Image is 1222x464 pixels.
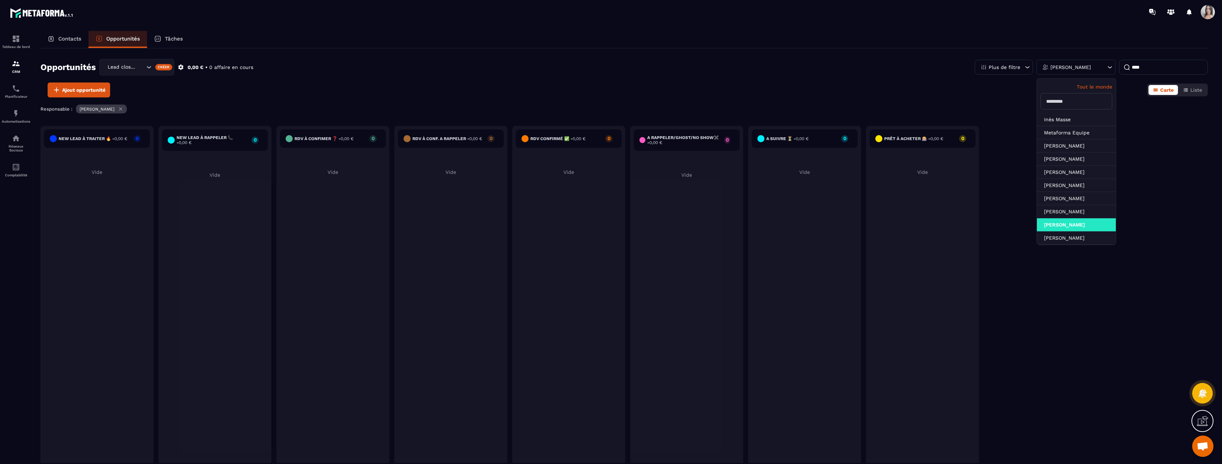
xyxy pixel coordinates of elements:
span: 0,00 € [796,136,809,141]
p: Vide [398,169,504,175]
li: [PERSON_NAME] [1037,153,1116,166]
li: [PERSON_NAME] [1037,205,1116,218]
p: 0 [134,136,141,141]
p: Vide [752,169,858,175]
p: 0 [487,136,494,141]
p: Vide [516,169,622,175]
p: Réseaux Sociaux [2,144,30,152]
button: Ajout opportunité [48,82,110,97]
h2: Opportunités [40,60,96,74]
p: Vide [634,172,740,178]
span: 0,00 € [341,136,353,141]
p: Vide [44,169,150,175]
p: Contacts [58,36,81,42]
a: formationformationTableau de bord [2,29,30,54]
a: schedulerschedulerPlanificateur [2,79,30,104]
span: 0,00 € [469,136,482,141]
span: 0,00 € [930,136,943,141]
img: logo [10,6,74,19]
a: social-networksocial-networkRéseaux Sociaux [2,129,30,158]
p: Opportunités [106,36,140,42]
img: accountant [12,163,20,171]
a: accountantaccountantComptabilité [2,158,30,182]
p: [PERSON_NAME] [80,107,114,112]
div: Créer [155,64,173,70]
span: Lead closing [106,63,137,71]
span: 0,00 € [179,140,191,145]
p: Tâches [165,36,183,42]
h6: RDV à conf. A RAPPELER - [412,136,482,141]
span: 0,00 € [573,136,585,141]
img: formation [12,59,20,68]
h6: New lead à RAPPELER 📞 - [177,135,248,145]
p: 0 [724,137,730,142]
a: Opportunités [88,31,147,48]
p: Vide [870,169,975,175]
span: 0,00 € [649,140,662,145]
button: Carte [1148,85,1178,95]
span: Ajout opportunité [62,86,106,94]
p: 0 affaire en cours [209,64,253,71]
p: Planificateur [2,95,30,98]
button: Liste [1179,85,1206,95]
p: Vide [162,172,268,178]
span: Carte [1160,87,1174,93]
p: Tableau de bord [2,45,30,49]
p: Vide [280,169,386,175]
h6: Prêt à acheter 🎰 - [884,136,943,141]
img: social-network [12,134,20,143]
p: CRM [2,70,30,74]
p: 0 [369,136,377,141]
p: Tout le monde [1040,84,1112,90]
input: Search for option [137,63,145,71]
p: 0 [841,136,848,141]
p: 0 [252,137,259,142]
a: Contacts [40,31,88,48]
li: [PERSON_NAME] [1037,192,1116,205]
span: 0,00 € [114,136,127,141]
li: [PERSON_NAME] [1037,179,1116,192]
p: Responsable : [40,106,72,112]
li: Inès Masse [1037,113,1116,126]
li: [PERSON_NAME] [1037,139,1116,153]
img: formation [12,34,20,43]
img: automations [12,109,20,118]
p: • [205,64,207,71]
h6: New lead à traiter 🔥 - [59,136,127,141]
img: scheduler [12,84,20,93]
h6: A RAPPELER/GHOST/NO SHOW✖️ - [647,135,721,145]
h6: A SUIVRE ⏳ - [766,136,809,141]
p: 0,00 € [188,64,204,71]
a: formationformationCRM [2,54,30,79]
li: [PERSON_NAME] [1037,166,1116,179]
li: [PERSON_NAME] [1037,218,1116,231]
h6: RDV à confimer ❓ - [294,136,353,141]
div: Ouvrir le chat [1192,436,1213,457]
p: Automatisations [2,119,30,123]
p: 0 [605,136,612,141]
div: Search for option [99,59,174,75]
p: 0 [959,136,966,141]
p: Comptabilité [2,173,30,177]
span: Liste [1190,87,1202,93]
p: Plus de filtre [989,65,1020,70]
p: [PERSON_NAME] [1050,65,1091,70]
a: Tâches [147,31,190,48]
a: automationsautomationsAutomatisations [2,104,30,129]
li: [PERSON_NAME] [1037,231,1116,245]
h6: Rdv confirmé ✅ - [530,136,585,141]
li: Metaforma Equipe [1037,126,1116,139]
